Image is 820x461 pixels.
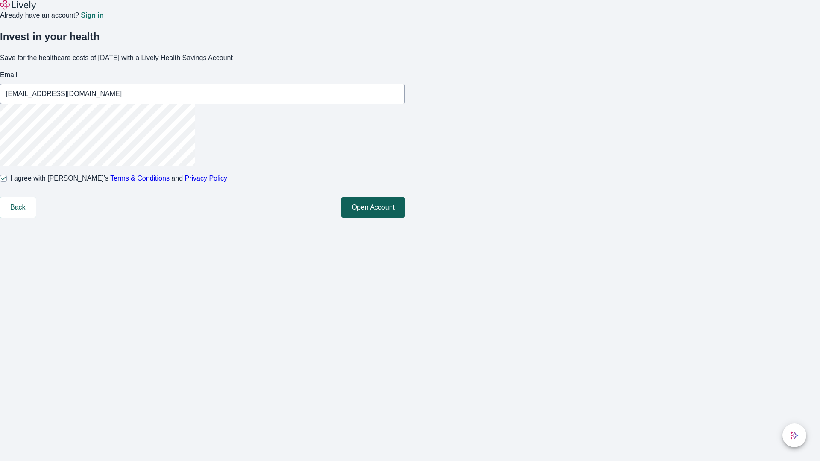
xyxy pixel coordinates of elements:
a: Sign in [81,12,103,19]
button: chat [782,423,806,447]
button: Open Account [341,197,405,218]
svg: Lively AI Assistant [790,431,799,440]
a: Privacy Policy [185,175,228,182]
span: I agree with [PERSON_NAME]’s and [10,173,227,184]
a: Terms & Conditions [110,175,170,182]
